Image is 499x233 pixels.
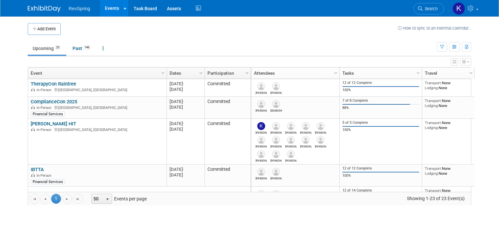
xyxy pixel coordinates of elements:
[272,168,280,176] img: Chris Cochran
[342,120,420,125] div: 5 of 5 Complete
[285,144,297,148] div: David McCullough
[401,194,471,203] span: Showing 1-23 of 23 Event(s)
[272,150,280,158] img: Jamie Westby
[287,150,295,158] img: Jeff Buschow
[204,119,251,165] td: Committed
[342,81,420,85] div: 12 of 12 Complete
[75,196,80,202] span: Go to the last page
[73,194,83,204] a: Go to the last page
[425,166,472,176] div: None None
[105,197,110,202] span: select
[317,122,325,130] img: Scott Cyliax
[468,67,475,77] a: Column Settings
[31,99,77,105] a: ComplianceCon 2025
[270,176,282,180] div: Chris Cochran
[244,70,250,76] span: Column Settings
[414,3,444,14] a: Search
[183,81,184,86] span: -
[92,194,103,203] span: 50
[425,120,472,130] div: None None
[425,171,439,176] span: Lodging:
[31,67,162,79] a: Event
[302,122,310,130] img: Andrea Zaczyk
[332,67,340,77] a: Column Settings
[272,190,280,198] img: Jordan Sota
[257,136,265,144] img: James (Jim) Hosty
[40,194,50,204] a: Go to the previous page
[28,23,61,35] button: Add Event
[300,130,312,134] div: Andrea Zaczyk
[315,130,327,134] div: Scott Cyliax
[257,100,265,108] img: Bob Duggan
[254,67,335,79] a: Attendees
[170,172,202,178] div: [DATE]
[82,45,91,50] span: 146
[31,106,35,109] img: In-Person Event
[302,136,310,144] img: Chad Zingler
[170,67,200,79] a: Dates
[257,150,265,158] img: Elizabeth Vanschoyck
[256,130,267,134] div: Kate Leitao
[425,67,470,79] a: Travel
[415,67,422,77] a: Column Settings
[31,179,65,184] div: Financial Services
[425,188,472,198] div: None None
[425,120,442,125] span: Transport:
[425,86,439,90] span: Lodging:
[68,42,96,55] a: Past146
[425,98,442,103] span: Transport:
[207,67,246,79] a: Participation
[272,100,280,108] img: Crista Harwood
[170,104,202,110] div: [DATE]
[272,82,280,90] img: David Bien
[183,99,184,104] span: -
[315,144,327,148] div: Patrick Kimpler
[257,190,265,198] img: Eric Langlee
[31,105,164,110] div: [GEOGRAPHIC_DATA], [GEOGRAPHIC_DATA]
[170,167,202,172] div: [DATE]
[32,196,37,202] span: Go to the first page
[256,90,267,94] div: Ryan Boyens
[342,173,420,178] div: 100%
[342,106,420,110] div: 88%
[416,70,421,76] span: Column Settings
[31,87,164,92] div: [GEOGRAPHIC_DATA], [GEOGRAPHIC_DATA]
[170,121,202,126] div: [DATE]
[272,122,280,130] img: Nicole Rogas
[37,173,53,178] span: In-Person
[170,126,202,132] div: [DATE]
[270,158,282,162] div: Jamie Westby
[287,136,295,144] img: David McCullough
[83,194,153,204] span: Events per page
[425,81,442,85] span: Transport:
[160,67,167,77] a: Column Settings
[425,103,439,108] span: Lodging:
[37,128,53,132] span: In-Person
[31,111,65,116] div: Financial Services
[342,98,420,103] div: 7 of 8 Complete
[31,167,44,172] a: IBTTA
[31,127,164,132] div: [GEOGRAPHIC_DATA], [GEOGRAPHIC_DATA]
[333,70,338,76] span: Column Settings
[270,108,282,112] div: Crista Harwood
[270,144,282,148] div: Jake Rahn
[425,125,439,130] span: Lodging:
[300,144,312,148] div: Chad Zingler
[285,158,297,162] div: Jeff Buschow
[64,196,70,202] span: Go to the next page
[62,194,72,204] a: Go to the next page
[31,81,76,87] a: TherapyCon Raintree
[342,67,418,79] a: Tasks
[69,6,90,11] span: RevSpring
[425,98,472,108] div: None None
[51,194,61,204] span: 1
[342,128,420,132] div: 100%
[422,6,438,11] span: Search
[31,173,35,177] img: In-Person Event
[270,90,282,94] div: David Bien
[452,2,465,15] img: Kelsey Culver
[28,6,61,12] img: ExhibitDay
[37,106,53,110] span: In-Person
[204,97,251,119] td: Committed
[31,121,76,127] a: [PERSON_NAME] HIT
